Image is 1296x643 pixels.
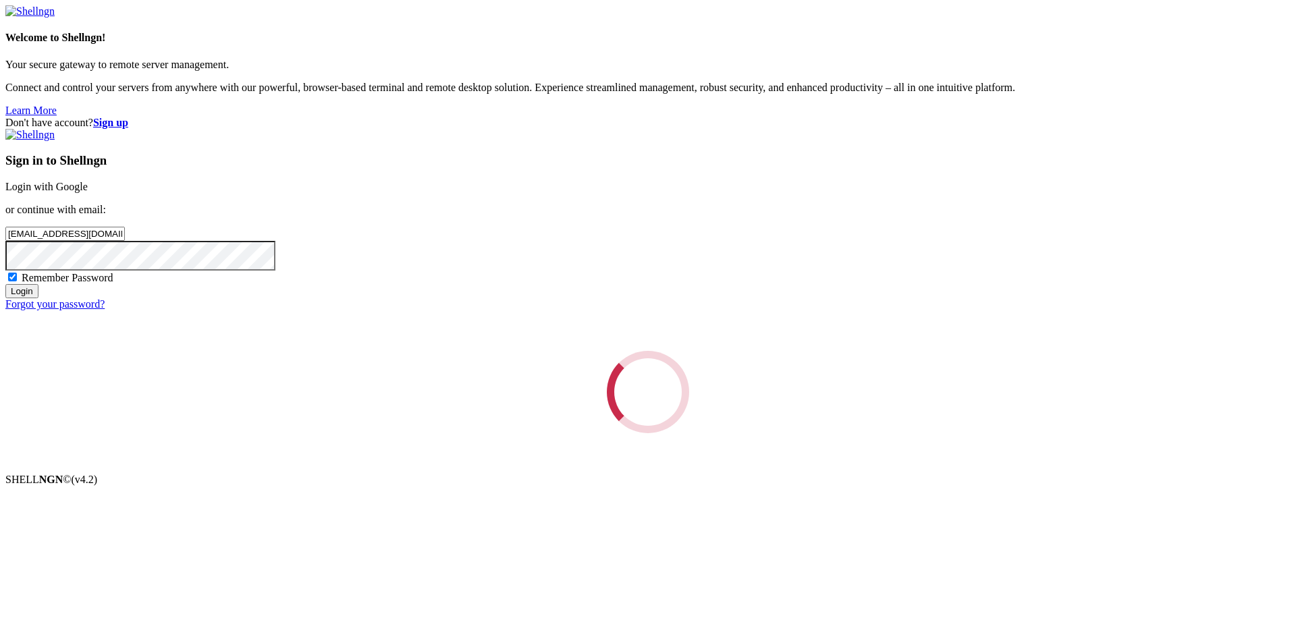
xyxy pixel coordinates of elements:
p: or continue with email: [5,204,1291,216]
a: Learn More [5,105,57,116]
p: Connect and control your servers from anywhere with our powerful, browser-based terminal and remo... [5,82,1291,94]
span: SHELL © [5,474,97,485]
input: Remember Password [8,273,17,281]
b: NGN [39,474,63,485]
span: Remember Password [22,272,113,283]
input: Email address [5,227,125,241]
a: Forgot your password? [5,298,105,310]
p: Your secure gateway to remote server management. [5,59,1291,71]
span: 4.2.0 [72,474,98,485]
a: Login with Google [5,181,88,192]
img: Shellngn [5,5,55,18]
div: Loading... [592,336,705,449]
h4: Welcome to Shellngn! [5,32,1291,44]
img: Shellngn [5,129,55,141]
h3: Sign in to Shellngn [5,153,1291,168]
a: Sign up [93,117,128,128]
input: Login [5,284,38,298]
div: Don't have account? [5,117,1291,129]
